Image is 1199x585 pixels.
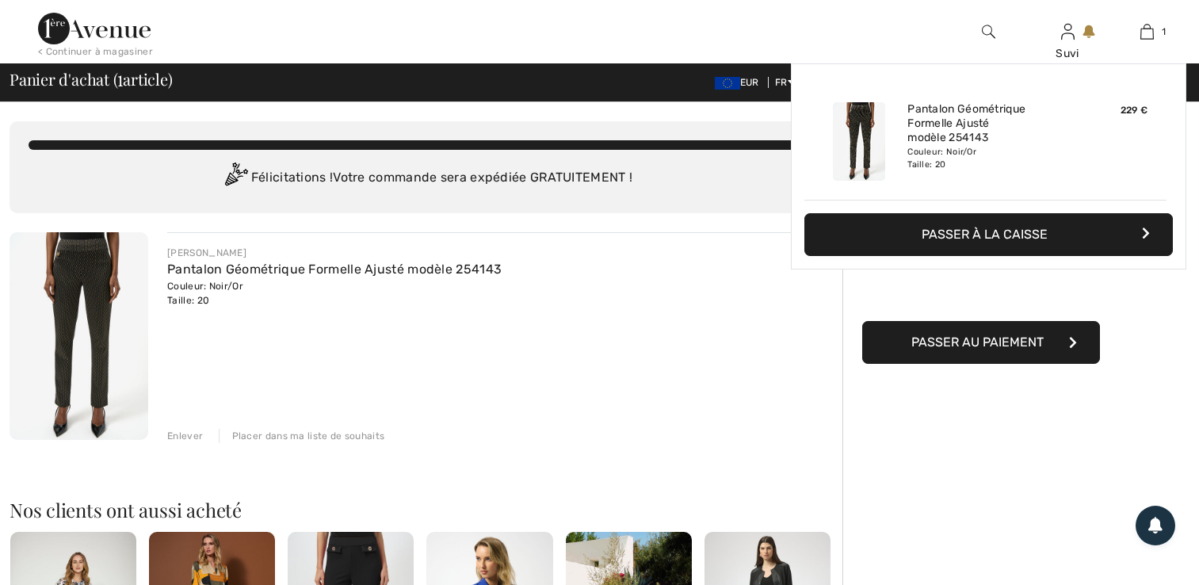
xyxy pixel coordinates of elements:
a: Se connecter [1061,24,1075,39]
img: 1ère Avenue [38,13,151,44]
span: EUR [715,77,766,88]
span: Panier d'achat ( article) [10,71,173,87]
div: Couleur: Noir/Or Taille: 20 [907,146,1063,171]
span: 1 [117,67,123,88]
a: 1 [1108,22,1186,41]
div: Couleur: Noir/Or Taille: 20 [167,279,502,308]
img: recherche [982,22,995,41]
span: FR [775,77,795,88]
a: Pantalon Géométrique Formelle Ajusté modèle 254143 [907,102,1063,146]
span: 1 [1162,25,1166,39]
div: < Continuer à magasiner [38,44,153,59]
a: Pantalon Géométrique Formelle Ajusté modèle 254143 [167,262,502,277]
img: Mon panier [1140,22,1154,41]
div: Félicitations ! Votre commande sera expédiée GRATUITEMENT ! [29,162,823,194]
div: Enlever [167,429,203,443]
img: Congratulation2.svg [220,162,251,194]
span: 229 € [1121,105,1148,116]
button: Passer à la caisse [804,213,1173,256]
div: Suvi [1029,45,1106,62]
h2: Nos clients ont aussi acheté [10,500,842,519]
div: [PERSON_NAME] [167,246,502,260]
img: Pantalon Géométrique Formelle Ajusté modèle 254143 [833,102,885,181]
div: Placer dans ma liste de souhaits [219,429,385,443]
img: Pantalon Géométrique Formelle Ajusté modèle 254143 [10,232,148,440]
img: Mes infos [1061,22,1075,41]
img: Euro [715,77,740,90]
